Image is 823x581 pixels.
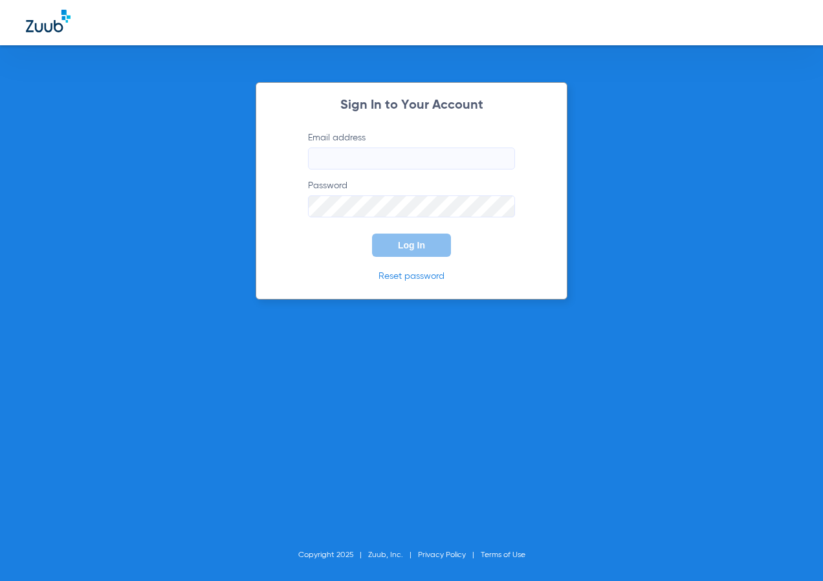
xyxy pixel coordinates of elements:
button: Log In [372,234,451,257]
label: Password [308,179,515,217]
span: Log In [398,240,425,250]
input: Password [308,195,515,217]
label: Email address [308,131,515,170]
h2: Sign In to Your Account [289,99,534,112]
a: Terms of Use [481,551,525,559]
iframe: Chat Widget [758,519,823,581]
a: Reset password [379,272,444,281]
img: Zuub Logo [26,10,71,32]
input: Email address [308,148,515,170]
a: Privacy Policy [418,551,466,559]
li: Zuub, Inc. [368,549,418,562]
li: Copyright 2025 [298,549,368,562]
